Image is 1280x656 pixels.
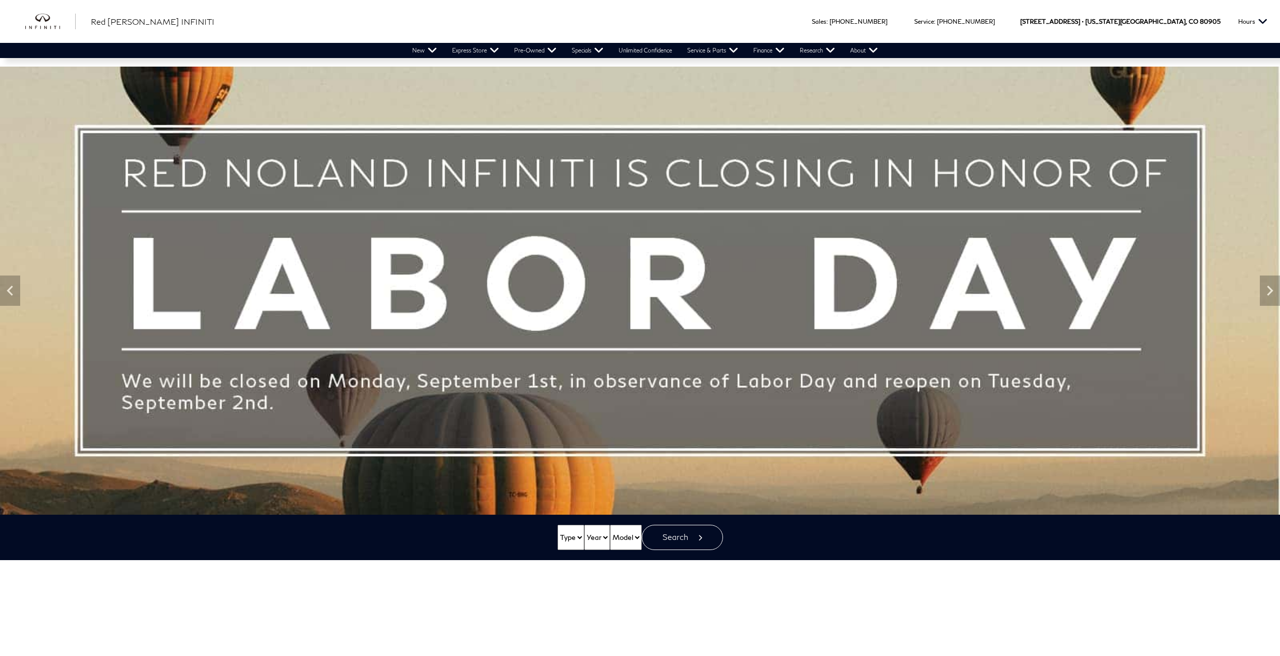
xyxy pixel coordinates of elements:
a: Specials [564,43,611,58]
select: Vehicle Model [610,525,642,550]
a: Pre-Owned [507,43,564,58]
span: Red [PERSON_NAME] INFINITI [91,17,214,26]
a: [STREET_ADDRESS] • [US_STATE][GEOGRAPHIC_DATA], CO 80905 [1020,18,1220,25]
button: Search [642,525,723,550]
a: infiniti [25,14,76,30]
a: Express Store [444,43,507,58]
a: Unlimited Confidence [611,43,680,58]
a: Research [792,43,843,58]
a: New [405,43,444,58]
a: Red [PERSON_NAME] INFINITI [91,16,214,28]
span: Service [914,18,934,25]
img: INFINITI [25,14,76,30]
a: [PHONE_NUMBER] [937,18,995,25]
a: Service & Parts [680,43,746,58]
select: Vehicle Year [584,525,610,550]
nav: Main Navigation [405,43,885,58]
a: About [843,43,885,58]
span: : [934,18,935,25]
span: Sales [812,18,826,25]
select: Vehicle Type [558,525,584,550]
a: [PHONE_NUMBER] [829,18,887,25]
a: Finance [746,43,792,58]
span: : [826,18,828,25]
